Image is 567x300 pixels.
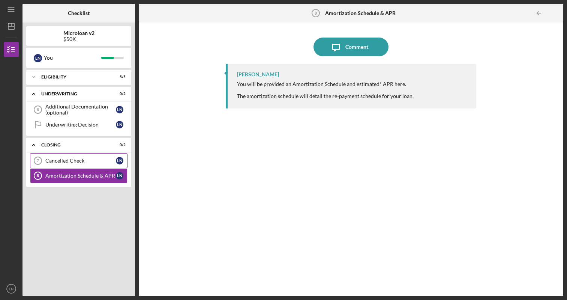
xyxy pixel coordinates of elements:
[34,54,42,62] div: L N
[30,102,127,117] a: 6Additional Documentation (optional)LN
[68,10,90,16] b: Checklist
[45,104,116,116] div: Additional Documentation (optional)
[237,71,279,77] div: [PERSON_NAME]
[37,173,39,178] tspan: 8
[313,38,388,56] button: Comment
[63,36,94,42] div: $50K
[41,143,107,147] div: Closing
[41,92,107,96] div: Underwriting
[37,107,39,112] tspan: 6
[116,172,123,179] div: L N
[112,75,126,79] div: 5 / 5
[112,92,126,96] div: 0 / 2
[45,122,116,128] div: Underwriting Decision
[345,38,368,56] div: Comment
[116,157,123,164] div: L N
[30,117,127,132] a: Underwriting DecisionLN
[237,81,414,87] div: You will be provided an Amortization Schedule and estimated* APR here.
[37,158,39,163] tspan: 7
[237,93,414,99] div: The amortization schedule will detail the re-payment schedule for your loan.
[315,11,317,15] tspan: 8
[45,158,116,164] div: Cancelled Check
[325,10,396,16] b: Amortization Schedule & APR
[63,30,94,36] b: Microloan v2
[116,121,123,128] div: L N
[4,281,19,296] button: LN
[41,75,107,79] div: Eligibility
[44,51,101,64] div: You
[30,153,127,168] a: 7Cancelled CheckLN
[112,143,126,147] div: 0 / 2
[116,106,123,113] div: L N
[45,173,116,179] div: Amortization Schedule & APR
[30,168,127,183] a: 8Amortization Schedule & APRLN
[9,287,13,291] text: LN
